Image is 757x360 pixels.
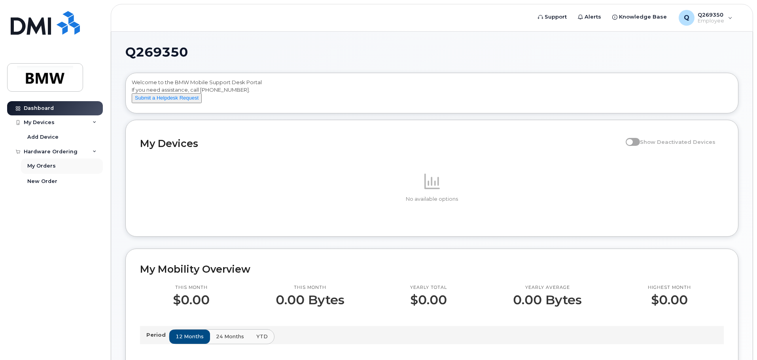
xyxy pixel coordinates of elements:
span: Q269350 [125,46,188,58]
p: $0.00 [648,293,691,307]
p: 0.00 Bytes [276,293,344,307]
p: This month [276,285,344,291]
h2: My Mobility Overview [140,263,724,275]
a: Submit a Helpdesk Request [132,94,202,101]
p: $0.00 [173,293,210,307]
iframe: Messenger Launcher [723,326,751,354]
p: No available options [140,196,724,203]
p: Yearly total [410,285,447,291]
p: Period [146,331,169,339]
span: Show Deactivated Devices [640,139,715,145]
p: $0.00 [410,293,447,307]
p: This month [173,285,210,291]
p: 0.00 Bytes [513,293,582,307]
p: Highest month [648,285,691,291]
button: Submit a Helpdesk Request [132,93,202,103]
p: Yearly average [513,285,582,291]
div: Welcome to the BMW Mobile Support Desk Portal If you need assistance, call [PHONE_NUMBER]. [132,79,732,110]
h2: My Devices [140,138,622,149]
span: YTD [256,333,268,340]
span: 24 months [216,333,244,340]
input: Show Deactivated Devices [626,134,632,141]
